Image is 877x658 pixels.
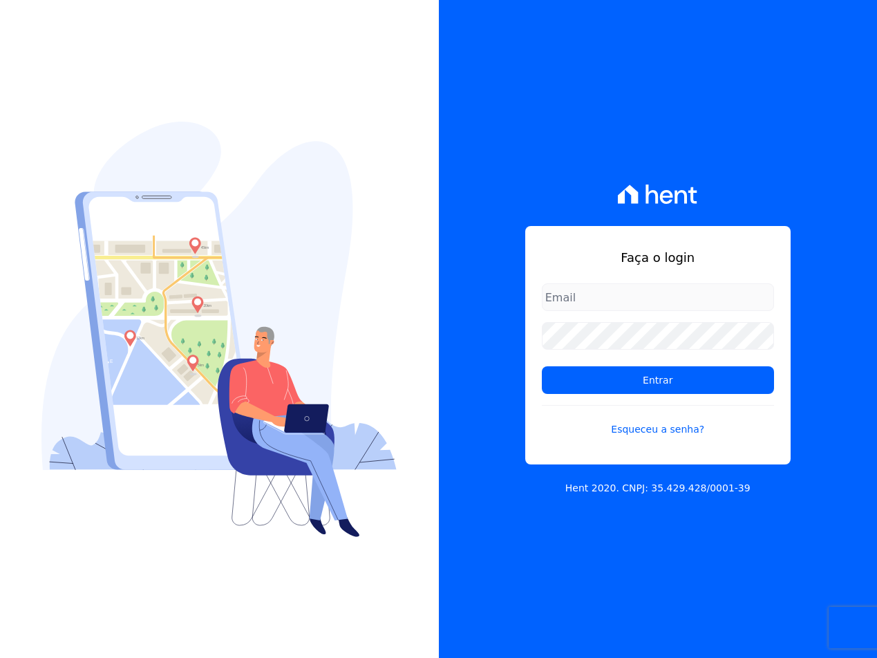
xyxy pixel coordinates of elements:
[542,366,774,394] input: Entrar
[542,248,774,267] h1: Faça o login
[542,283,774,311] input: Email
[542,405,774,437] a: Esqueceu a senha?
[41,122,397,537] img: Login
[565,481,751,496] p: Hent 2020. CNPJ: 35.429.428/0001-39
